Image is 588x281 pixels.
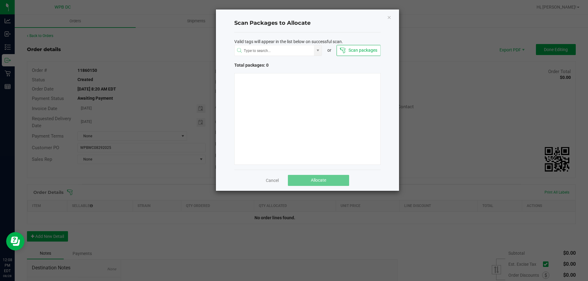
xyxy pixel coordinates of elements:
span: Valid tags will appear in the list below on successful scan. [234,39,343,45]
span: Total packages: 0 [234,62,307,68]
button: Allocate [288,175,349,186]
button: Scan packages [337,45,380,56]
h4: Scan Packages to Allocate [234,19,381,27]
button: Close [387,13,391,21]
div: or [322,47,337,54]
a: Cancel [266,177,279,183]
iframe: Resource center [6,232,24,250]
input: NO DATA FOUND [235,45,314,56]
span: Allocate [311,178,326,183]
